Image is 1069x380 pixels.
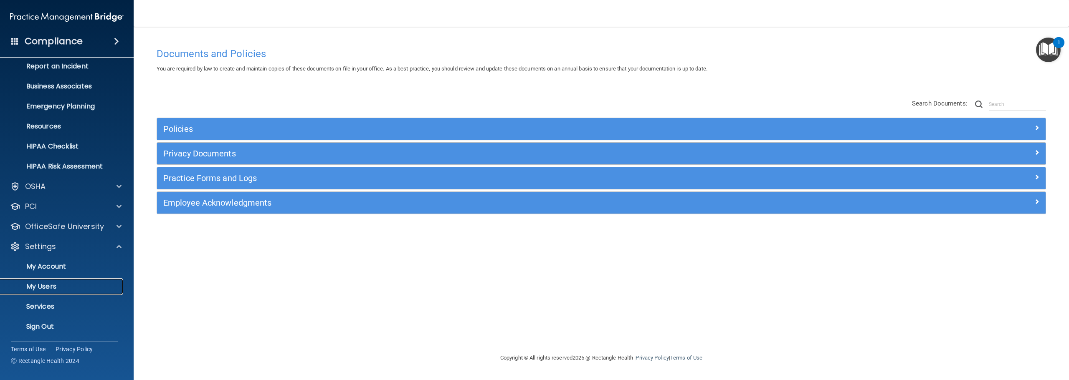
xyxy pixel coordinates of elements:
[975,101,983,108] img: ic-search.3b580494.png
[5,62,119,70] p: Report an Incident
[10,201,122,211] a: PCI
[25,181,46,191] p: OSHA
[157,48,1046,59] h4: Documents and Policies
[1036,38,1061,62] button: Open Resource Center, 1 new notification
[5,102,119,111] p: Emergency Planning
[25,242,56,252] p: Settings
[25,201,37,211] p: PCI
[25,221,104,232] p: OfficeSafe University
[163,122,1039,136] a: Policies
[5,262,119,271] p: My Account
[163,171,1039,185] a: Practice Forms and Logs
[56,345,93,353] a: Privacy Policy
[636,355,669,361] a: Privacy Policy
[157,65,707,72] span: You are required by law to create and maintain copies of these documents on file in your office. ...
[5,162,119,171] p: HIPAA Risk Assessment
[1057,43,1060,53] div: 1
[5,322,119,331] p: Sign Out
[11,345,46,353] a: Terms of Use
[5,282,119,291] p: My Users
[25,35,83,47] h4: Compliance
[10,9,124,25] img: PMB logo
[163,196,1039,209] a: Employee Acknowledgments
[163,198,817,207] h5: Employee Acknowledgments
[163,124,817,133] h5: Policies
[10,221,122,232] a: OfficeSafe University
[163,149,817,158] h5: Privacy Documents
[5,82,119,91] p: Business Associates
[163,174,817,183] h5: Practice Forms and Logs
[5,142,119,151] p: HIPAA Checklist
[449,345,754,371] div: Copyright © All rights reserved 2025 @ Rectangle Health | |
[163,147,1039,160] a: Privacy Documents
[11,357,79,365] span: Ⓒ Rectangle Health 2024
[912,100,968,107] span: Search Documents:
[10,181,122,191] a: OSHA
[989,98,1046,111] input: Search
[5,122,119,131] p: Resources
[5,302,119,311] p: Services
[10,242,122,252] a: Settings
[670,355,702,361] a: Terms of Use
